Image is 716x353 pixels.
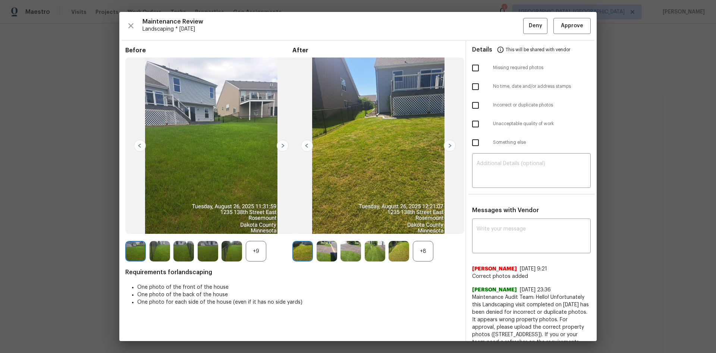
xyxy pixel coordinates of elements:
span: After [292,47,459,54]
span: Before [125,47,292,54]
div: Missing required photos [466,59,597,77]
span: [PERSON_NAME] [472,286,517,294]
span: [PERSON_NAME] [472,265,517,273]
button: Approve [553,18,591,34]
button: Deny [523,18,547,34]
img: right-chevron-button-url [444,140,456,152]
span: Incorrect or duplicate photos [493,102,591,108]
span: Missing required photos [493,65,591,71]
span: Messages with Vendor [472,207,539,213]
span: Something else [493,139,591,146]
span: Requirements for landscaping [125,269,459,276]
span: Approve [561,21,583,31]
img: left-chevron-button-url [134,140,146,152]
span: Maintenance Review [142,18,523,25]
div: +8 [413,241,433,261]
span: Correct photos added [472,273,591,280]
img: left-chevron-button-url [301,140,313,152]
span: No time, date and/or address stamps [493,83,591,90]
span: Landscaping * [DATE] [142,25,523,33]
li: One photo for each side of the house (even if it has no side yards) [137,298,459,306]
div: Incorrect or duplicate photos [466,96,597,115]
span: [DATE] 9:21 [520,266,547,272]
div: Unacceptable quality of work [466,115,597,133]
span: This will be shared with vendor [506,41,570,59]
div: No time, date and/or address stamps [466,77,597,96]
div: Something else [466,133,597,152]
img: right-chevron-button-url [277,140,289,152]
span: Deny [529,21,542,31]
div: +9 [246,241,266,261]
span: Details [472,41,492,59]
span: Unacceptable quality of work [493,121,591,127]
span: [DATE] 23:36 [520,287,551,292]
li: One photo of the front of the house [137,284,459,291]
li: One photo of the back of the house [137,291,459,298]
